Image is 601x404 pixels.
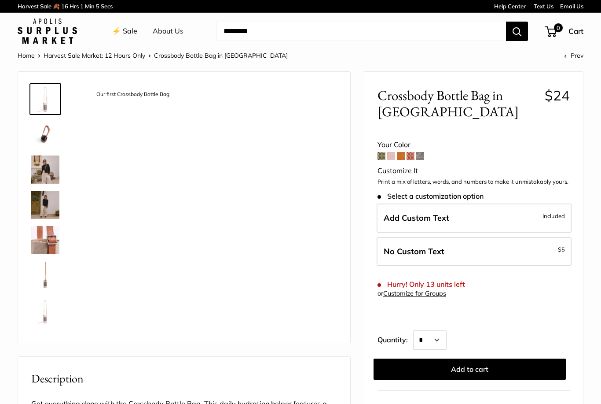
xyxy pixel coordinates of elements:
[545,87,570,104] span: $24
[555,244,565,255] span: -
[101,3,113,10] span: Secs
[31,297,59,325] img: Crossbody Bottle Bag in Chambray
[85,3,95,10] span: Min
[18,50,288,61] nav: Breadcrumb
[377,280,465,289] span: Hurry! Only 13 units left
[494,3,526,10] a: Help Center
[92,89,174,100] div: Our first Crossbody Bottle Bag
[384,213,449,223] span: Add Custom Text
[96,3,99,10] span: 5
[384,246,444,256] span: No Custom Text
[29,295,61,326] a: Crossbody Bottle Bag in Chambray
[44,52,145,59] a: Harvest Sale Market: 12 Hours Only
[153,25,183,38] a: About Us
[29,259,61,291] a: Crossbody Bottle Bag in Chambray
[560,3,583,10] a: Email Us
[29,119,61,150] a: description_Effortless style no matter where you are
[374,359,566,380] button: Add to cart
[564,52,583,59] a: Prev
[80,3,84,10] span: 1
[377,178,570,186] p: Print a mix of letters, words, and numbers to make it unmistakably yours.
[18,52,35,59] a: Home
[542,211,565,221] span: Included
[31,156,59,184] img: description_Effortless Style
[70,3,79,10] span: Hrs
[29,83,61,115] a: description_Our first Crossbody Bottle Bag
[154,52,288,59] span: Crossbody Bottle Bag in [GEOGRAPHIC_DATA]
[31,226,59,254] img: Crossbody Bottle Bag in Chambray
[377,138,570,152] div: Your Color
[554,23,563,32] span: 0
[31,191,59,219] img: description_Transform your everyday errands into moments of effortless style
[558,246,565,253] span: $5
[29,154,61,185] a: description_Effortless Style
[377,328,413,350] label: Quantity:
[377,192,484,200] span: Select a customization option
[216,22,506,41] input: Search...
[377,237,572,266] label: Leave Blank
[377,164,570,178] div: Customize It
[546,24,583,38] a: 0 Cart
[31,85,59,113] img: description_Our first Crossbody Bottle Bag
[31,370,337,387] h2: Description
[18,19,77,44] img: Apolis: Surplus Market
[377,204,572,233] label: Add Custom Text
[29,224,61,256] a: Crossbody Bottle Bag in Chambray
[31,261,59,289] img: Crossbody Bottle Bag in Chambray
[377,288,446,300] div: or
[568,26,583,36] span: Cart
[534,3,553,10] a: Text Us
[61,3,68,10] span: 16
[31,120,59,148] img: description_Effortless style no matter where you are
[383,289,446,297] a: Customize for Groups
[506,22,528,41] button: Search
[29,189,61,221] a: description_Transform your everyday errands into moments of effortless style
[377,87,538,120] span: Crossbody Bottle Bag in [GEOGRAPHIC_DATA]
[112,25,137,38] a: ⚡️ Sale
